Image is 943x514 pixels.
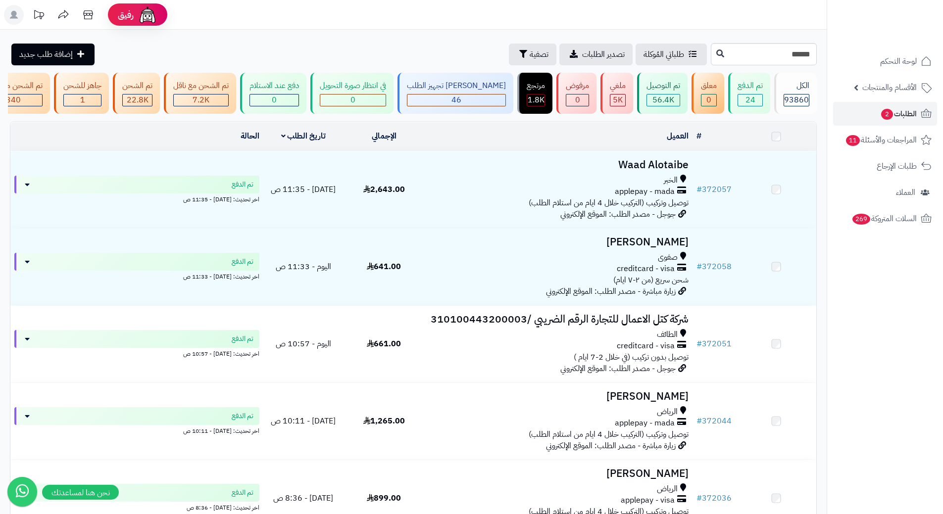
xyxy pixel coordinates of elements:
span: تصدير الطلبات [582,48,625,60]
div: دفع عند الاستلام [249,80,299,92]
a: الطلبات2 [833,102,937,126]
span: رفيق [118,9,134,21]
span: 1,265.00 [363,415,405,427]
span: 340 [6,94,21,106]
a: #372036 [696,492,732,504]
span: جوجل - مصدر الطلب: الموقع الإلكتروني [560,208,676,220]
a: السلات المتروكة269 [833,207,937,231]
span: # [696,415,702,427]
span: 0 [350,94,355,106]
span: الخبر [664,175,678,186]
span: creditcard - visa [617,263,675,275]
span: 1 [80,94,85,106]
span: 7.2K [193,94,209,106]
img: logo-2.png [876,27,934,47]
a: المراجعات والأسئلة11 [833,128,937,152]
span: اليوم - 10:57 ص [276,338,331,350]
a: طلباتي المُوكلة [636,44,707,65]
span: 46 [451,94,461,106]
a: الكل93860 [772,73,819,114]
div: 1 [64,94,101,106]
span: 2 [881,109,893,120]
a: إضافة طلب جديد [11,44,95,65]
button: تصفية [509,44,556,65]
span: 269 [852,214,870,225]
span: 661.00 [367,338,401,350]
a: لوحة التحكم [833,49,937,73]
a: #372044 [696,415,732,427]
a: #372051 [696,338,732,350]
a: تصدير الطلبات [559,44,633,65]
div: جاهز للشحن [63,80,101,92]
span: [DATE] - 11:35 ص [271,184,336,195]
div: 46 [407,94,505,106]
div: 0 [566,94,589,106]
h3: شركة كتل الاعمال للتجارة الرقم الضريبي /310100443200003 [428,314,689,325]
span: توصيل بدون تركيب (في خلال 2-7 ايام ) [574,351,689,363]
span: العملاء [896,186,915,199]
a: جاهز للشحن 1 [52,73,111,114]
span: اليوم - 11:33 ص [276,261,331,273]
span: 0 [575,94,580,106]
div: 56408 [647,94,680,106]
div: 0 [701,94,716,106]
span: تصفية [530,48,548,60]
a: [PERSON_NAME] تجهيز الطلب 46 [396,73,515,114]
span: applepay - visa [621,495,675,506]
a: تم التوصيل 56.4K [635,73,690,114]
div: معلق [701,80,717,92]
span: 0 [272,94,277,106]
span: 0 [706,94,711,106]
div: 22750 [123,94,152,106]
a: تحديثات المنصة [26,5,51,27]
span: زيارة مباشرة - مصدر الطلب: الموقع الإلكتروني [546,440,676,452]
span: 1.8K [528,94,545,106]
div: 4950 [610,94,625,106]
div: تم الشحن [122,80,152,92]
span: # [696,184,702,195]
span: 93860 [784,94,809,106]
a: معلق 0 [690,73,726,114]
a: مرتجع 1.8K [515,73,554,114]
a: طلبات الإرجاع [833,154,937,178]
span: شحن سريع (من ٢-٧ ايام) [613,274,689,286]
a: الحالة [241,130,259,142]
span: [DATE] - 8:36 ص [273,492,333,504]
a: #372058 [696,261,732,273]
span: المراجعات والأسئلة [845,133,917,147]
div: [PERSON_NAME] تجهيز الطلب [407,80,506,92]
span: 22.8K [127,94,149,106]
span: الأقسام والمنتجات [862,81,917,94]
span: طلباتي المُوكلة [644,48,684,60]
span: # [696,261,702,273]
span: # [696,338,702,350]
div: اخر تحديث: [DATE] - 8:36 ص [14,502,259,512]
div: اخر تحديث: [DATE] - 10:57 ص [14,348,259,358]
div: تم التوصيل [646,80,680,92]
span: 24 [745,94,755,106]
span: applepay - mada [615,418,675,429]
a: العميل [667,130,689,142]
div: اخر تحديث: [DATE] - 11:33 ص [14,271,259,281]
span: لوحة التحكم [880,54,917,68]
span: إضافة طلب جديد [19,48,73,60]
a: تم الشحن 22.8K [111,73,162,114]
span: السلات المتروكة [851,212,917,226]
span: 641.00 [367,261,401,273]
div: تم الدفع [738,80,763,92]
div: اخر تحديث: [DATE] - 11:35 ص [14,193,259,204]
div: 24 [738,94,762,106]
span: توصيل وتركيب (التركيب خلال 4 ايام من استلام الطلب) [529,428,689,440]
div: ملغي [610,80,626,92]
a: في انتظار صورة التحويل 0 [308,73,396,114]
span: الرياض [657,483,678,495]
h3: [PERSON_NAME] [428,468,689,479]
span: 5K [613,94,623,106]
h3: Waad Alotaibe [428,159,689,171]
span: 56.4K [652,94,674,106]
a: الإجمالي [372,130,397,142]
h3: [PERSON_NAME] [428,236,689,248]
span: تم الدفع [232,334,253,344]
a: تاريخ الطلب [281,130,326,142]
h3: [PERSON_NAME] [428,391,689,402]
